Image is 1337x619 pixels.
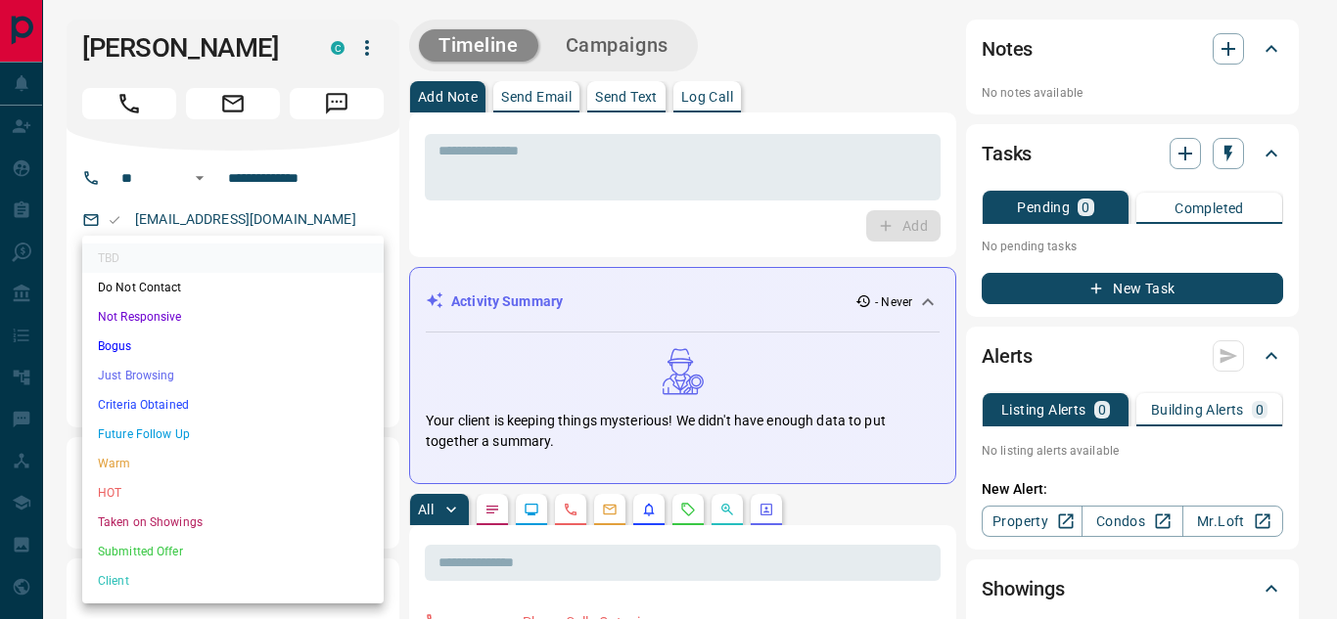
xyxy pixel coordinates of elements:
li: Submitted Offer [82,537,384,566]
li: HOT [82,478,384,508]
li: Warm [82,449,384,478]
li: Not Responsive [82,302,384,332]
li: Taken on Showings [82,508,384,537]
li: Just Browsing [82,361,384,390]
li: Do Not Contact [82,273,384,302]
li: Bogus [82,332,384,361]
li: Future Follow Up [82,420,384,449]
li: Client [82,566,384,596]
li: Criteria Obtained [82,390,384,420]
